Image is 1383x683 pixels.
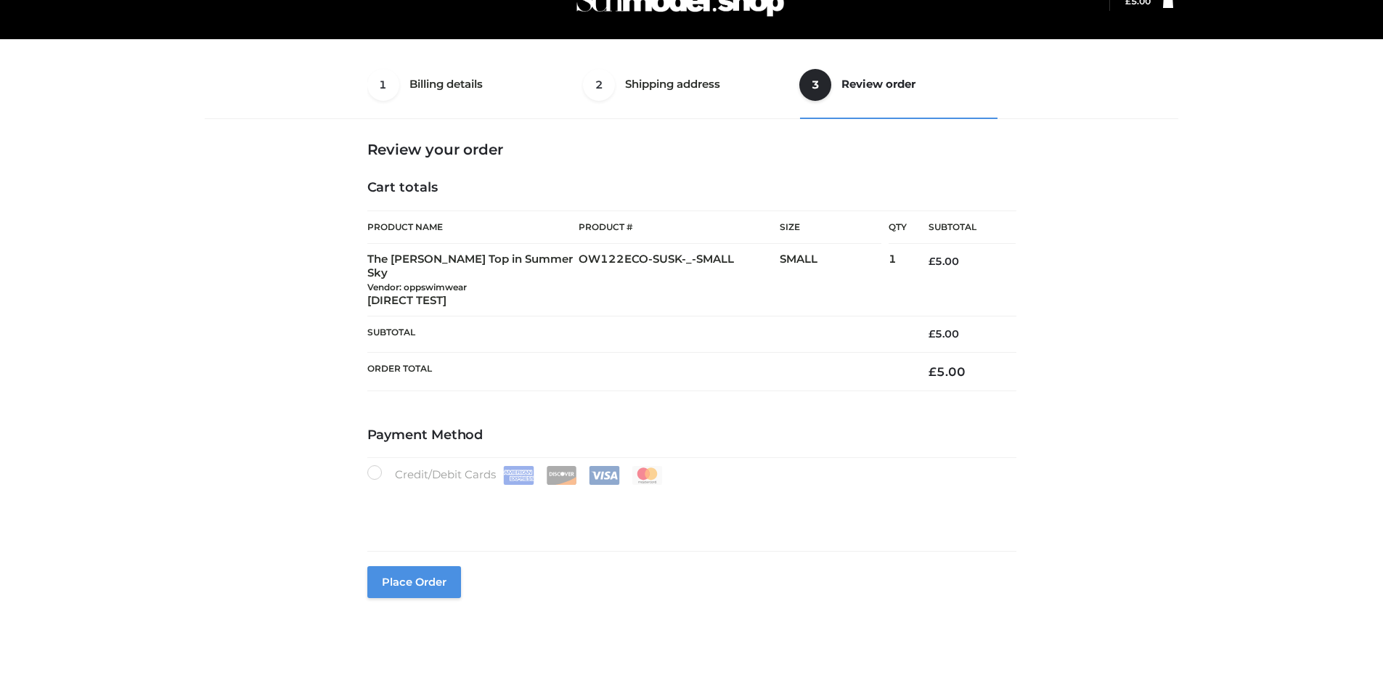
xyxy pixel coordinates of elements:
th: Product # [579,210,780,244]
td: SMALL [780,244,889,316]
iframe: Secure payment input frame [364,482,1013,535]
img: Discover [546,466,577,485]
h4: Payment Method [367,428,1016,443]
th: Subtotal [367,316,907,352]
label: Credit/Debit Cards [367,465,664,485]
span: £ [929,255,935,268]
th: Product Name [367,210,579,244]
bdi: 5.00 [929,255,959,268]
img: Mastercard [632,466,663,485]
th: Size [780,211,881,244]
span: £ [929,327,935,340]
th: Order Total [367,352,907,390]
h4: Cart totals [367,180,1016,196]
bdi: 5.00 [929,327,959,340]
bdi: 5.00 [929,364,966,379]
span: £ [929,364,937,379]
td: 1 [889,244,907,316]
th: Qty [889,210,907,244]
small: Vendor: oppswimwear [367,282,467,293]
img: Visa [589,466,620,485]
img: Amex [503,466,534,485]
th: Subtotal [907,211,1016,244]
td: The [PERSON_NAME] Top in Summer Sky [DIRECT TEST] [367,244,579,316]
button: Place order [367,566,461,598]
h3: Review your order [367,141,1016,158]
td: OW122ECO-SUSK-_-SMALL [579,244,780,316]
